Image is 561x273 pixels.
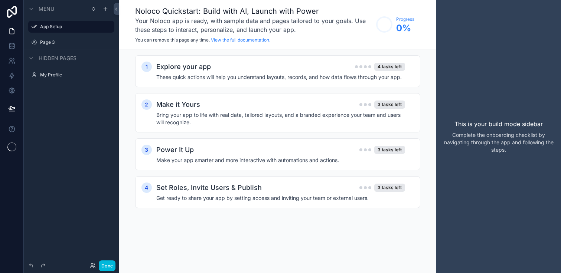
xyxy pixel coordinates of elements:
[454,119,543,128] p: This is your build mode sidebar
[156,194,405,202] h4: Get ready to share your app by setting access and inviting your team or external users.
[141,62,152,72] div: 1
[141,182,152,193] div: 4
[141,99,152,110] div: 2
[141,145,152,155] div: 3
[135,37,210,43] span: You can remove this page any time.
[135,6,372,16] h1: Noloco Quickstart: Build with AI, Launch with Power
[156,62,211,72] h2: Explore your app
[396,16,414,22] span: Progress
[156,73,405,81] h4: These quick actions will help you understand layouts, records, and how data flows through your app.
[40,24,110,30] label: App Setup
[374,63,405,71] div: 4 tasks left
[156,145,194,155] h2: Power It Up
[119,49,436,229] div: scrollable content
[135,16,372,34] h3: Your Noloco app is ready, with sample data and pages tailored to your goals. Use these steps to i...
[156,182,262,193] h2: Set Roles, Invite Users & Publish
[40,39,110,45] label: Page 3
[39,55,76,62] span: Hidden pages
[99,260,115,271] button: Done
[39,5,54,13] span: Menu
[156,99,200,110] h2: Make it Yours
[40,72,110,78] label: My Profile
[374,184,405,192] div: 3 tasks left
[396,22,414,34] span: 0 %
[374,101,405,109] div: 3 tasks left
[156,111,405,126] h4: Bring your app to life with real data, tailored layouts, and a branded experience your team and u...
[156,157,405,164] h4: Make your app smarter and more interactive with automations and actions.
[442,131,555,154] p: Complete the onboarding checklist by navigating through the app and following the steps.
[211,37,270,43] a: View the full documentation.
[374,146,405,154] div: 3 tasks left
